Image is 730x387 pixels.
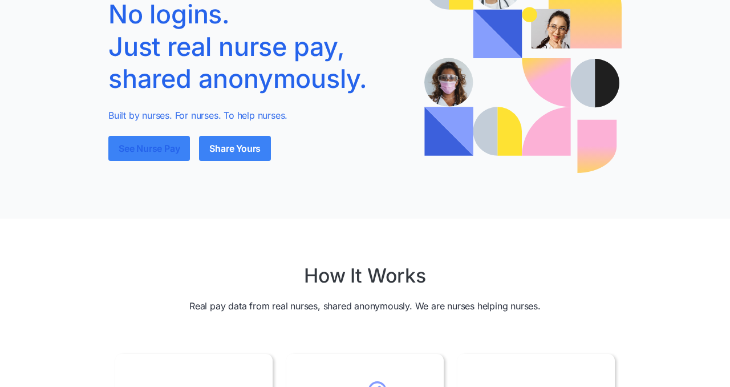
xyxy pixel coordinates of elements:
[108,136,190,161] a: See Nurse Pay
[108,108,407,122] p: Built by nurses. For nurses. To help nurses.
[304,264,426,288] h2: How It Works
[199,136,271,161] a: Share Yours
[189,299,541,313] p: Real pay data from real nurses, shared anonymously. We are nurses helping nurses.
